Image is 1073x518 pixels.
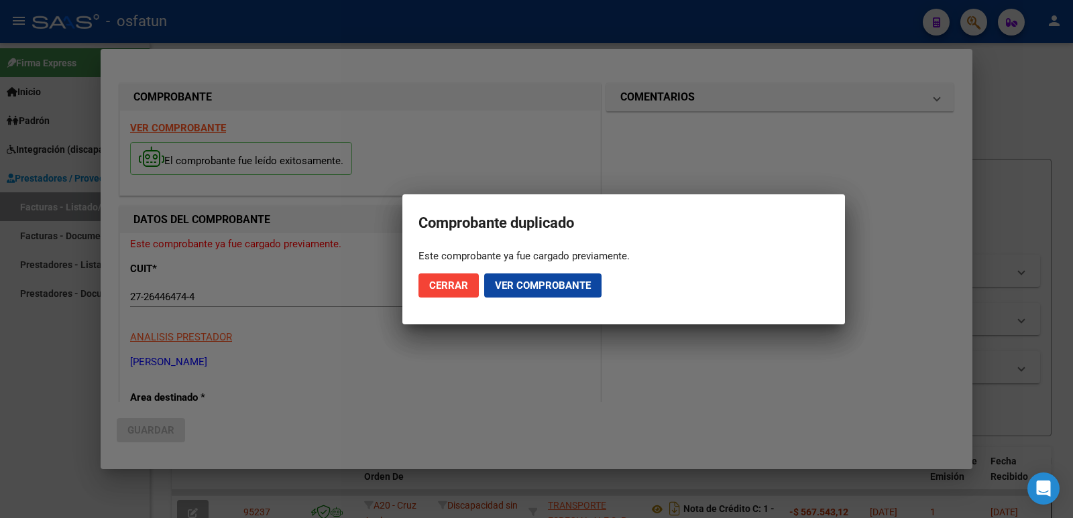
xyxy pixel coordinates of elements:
[429,279,468,292] span: Cerrar
[484,273,602,298] button: Ver comprobante
[495,279,591,292] span: Ver comprobante
[418,249,829,263] div: Este comprobante ya fue cargado previamente.
[1027,472,1060,505] div: Open Intercom Messenger
[418,273,479,298] button: Cerrar
[418,210,829,236] h2: Comprobante duplicado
